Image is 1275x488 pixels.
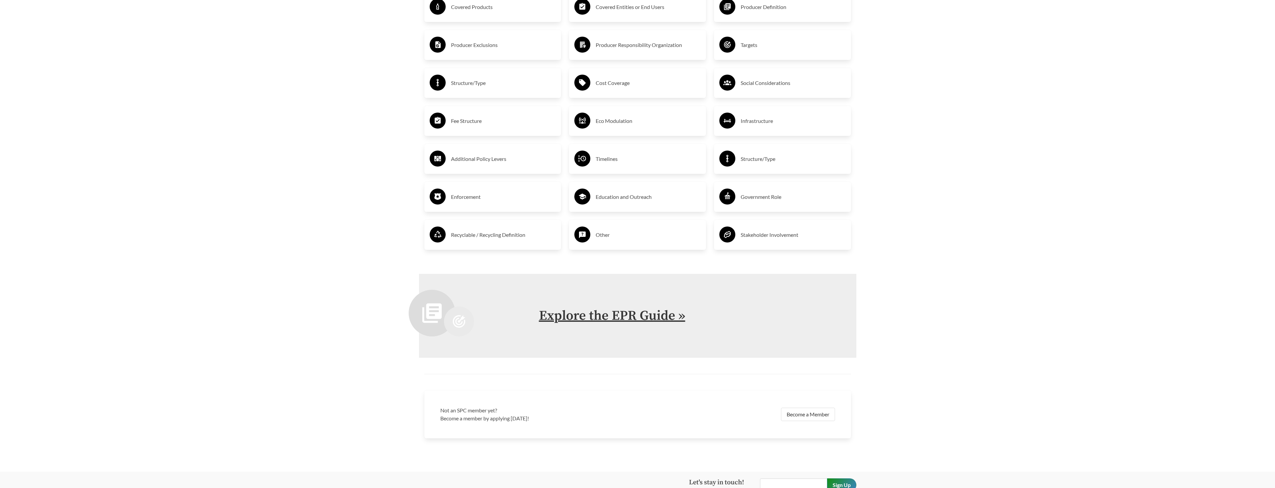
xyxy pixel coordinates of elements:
[689,478,744,487] strong: Let's stay in touch!
[596,40,701,50] h3: Producer Responsibility Organization
[451,116,556,126] h3: Fee Structure
[781,408,835,421] a: Become a Member
[451,40,556,50] h3: Producer Exclusions
[451,230,556,240] h3: Recyclable / Recycling Definition
[596,192,701,202] h3: Education and Outreach
[596,78,701,88] h3: Cost Coverage
[596,2,701,12] h3: Covered Entities or End Users
[741,230,846,240] h3: Stakeholder Involvement
[451,78,556,88] h3: Structure/Type
[596,116,701,126] h3: Eco Modulation
[741,192,846,202] h3: Government Role
[539,307,685,324] a: Explore the EPR Guide »
[440,406,634,414] h3: Not an SPC member yet?
[451,192,556,202] h3: Enforcement
[741,78,846,88] h3: Social Considerations
[596,230,701,240] h3: Other
[741,2,846,12] h3: Producer Definition
[741,40,846,50] h3: Targets
[440,414,634,422] p: Become a member by applying [DATE]!
[741,154,846,164] h3: Structure/Type
[741,116,846,126] h3: Infrastructure
[596,154,701,164] h3: Timelines
[451,154,556,164] h3: Additional Policy Levers
[451,2,556,12] h3: Covered Products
